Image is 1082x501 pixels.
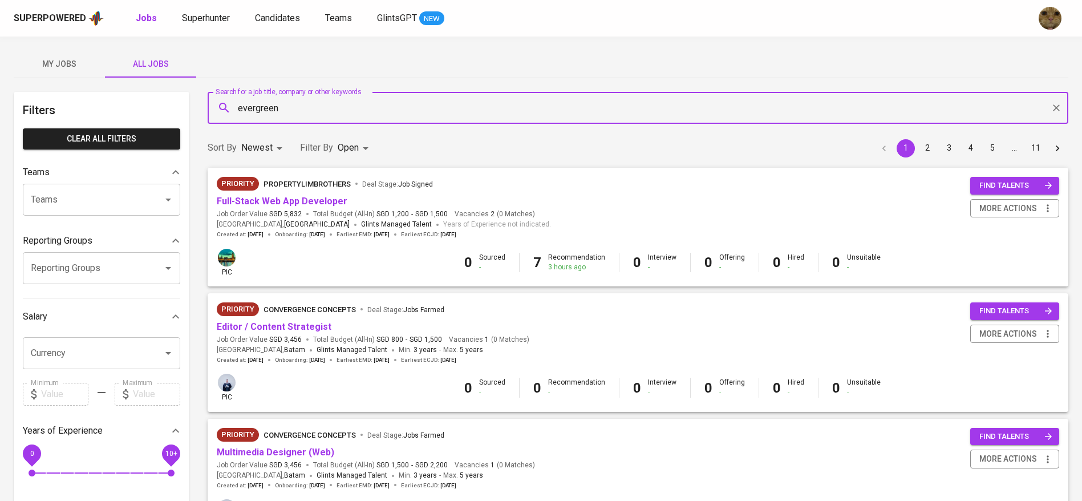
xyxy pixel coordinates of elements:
span: Earliest EMD : [337,231,390,239]
div: Open [338,138,372,159]
span: 1 [489,460,495,470]
div: New Job received from Demand Team [217,428,259,442]
div: - [479,262,505,272]
img: annisa@glints.com [218,374,236,391]
button: Clear [1048,100,1064,116]
p: Reporting Groups [23,234,92,248]
h6: Filters [23,101,180,119]
a: Full-Stack Web App Developer [217,196,347,207]
div: - [847,262,881,272]
span: Jobs Farmed [403,306,444,314]
div: New Job received from Demand Team [217,302,259,316]
div: - [548,388,605,398]
b: 0 [773,254,781,270]
span: Created at : [217,356,264,364]
span: more actions [979,201,1037,216]
div: - [719,262,745,272]
div: - [719,388,745,398]
span: 10+ [165,449,177,457]
span: Vacancies ( 0 Matches ) [449,335,529,345]
button: more actions [970,450,1059,468]
span: SGD 2,200 [415,460,448,470]
span: Created at : [217,231,264,239]
span: SGD 800 [376,335,403,345]
span: SGD 5,832 [269,209,302,219]
div: Recommendation [548,378,605,397]
div: Newest [241,138,286,159]
span: GlintsGPT [377,13,417,23]
span: Total Budget (All-In) [313,209,448,219]
span: Job Order Value [217,209,302,219]
a: Superpoweredapp logo [14,10,104,27]
span: Teams [325,13,352,23]
span: Priority [217,178,259,189]
span: Onboarding : [275,482,325,490]
div: New Job received from Demand Team [217,177,259,191]
span: Years of Experience not indicated. [443,219,551,231]
div: Hired [788,253,804,272]
b: 0 [633,254,641,270]
span: Earliest EMD : [337,356,390,364]
span: [DATE] [440,356,456,364]
span: Max. [443,346,483,354]
span: 3 years [414,471,437,479]
span: - [439,470,441,482]
span: Clear All filters [32,132,171,146]
div: Unsuitable [847,253,881,272]
span: Job Signed [398,180,433,188]
b: 0 [704,380,712,396]
span: [DATE] [248,482,264,490]
div: - [648,262,676,272]
span: [DATE] [440,482,456,490]
div: - [847,388,881,398]
span: 5 years [460,346,483,354]
b: 7 [533,254,541,270]
span: SGD 3,456 [269,335,302,345]
div: - [648,388,676,398]
div: Reporting Groups [23,229,180,252]
span: Vacancies ( 0 Matches ) [455,209,535,219]
span: - [411,460,413,470]
span: 0 [30,449,34,457]
span: [DATE] [374,356,390,364]
span: Created at : [217,482,264,490]
span: [GEOGRAPHIC_DATA] , [217,470,305,482]
span: [DATE] [374,482,390,490]
span: Total Budget (All-In) [313,460,448,470]
span: [DATE] [309,356,325,364]
p: Teams [23,165,50,179]
p: Sort By [208,141,237,155]
span: Batam [284,470,305,482]
span: Onboarding : [275,231,325,239]
div: - [788,262,804,272]
button: Go to page 3 [940,139,958,157]
span: Superhunter [182,13,230,23]
input: Value [41,383,88,406]
div: pic [217,248,237,277]
img: app logo [88,10,104,27]
img: ec6c0910-f960-4a00-a8f8-c5744e41279e.jpg [1039,7,1061,30]
div: Interview [648,378,676,397]
b: 0 [832,380,840,396]
span: [DATE] [309,482,325,490]
span: SGD 1,500 [415,209,448,219]
span: Open [338,142,359,153]
a: Editor / Content Strategist [217,321,331,332]
b: 0 [464,380,472,396]
button: Open [160,345,176,361]
button: Go to page 2 [918,139,937,157]
div: - [788,388,804,398]
b: 0 [633,380,641,396]
button: Go to next page [1048,139,1067,157]
span: 5 years [460,471,483,479]
span: Jobs Farmed [403,431,444,439]
span: NEW [419,13,444,25]
span: Min. [399,471,437,479]
button: Go to page 4 [962,139,980,157]
a: Teams [325,11,354,26]
b: 0 [832,254,840,270]
div: … [1005,142,1023,153]
span: find talents [979,430,1052,443]
span: Earliest ECJD : [401,482,456,490]
span: Min. [399,346,437,354]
